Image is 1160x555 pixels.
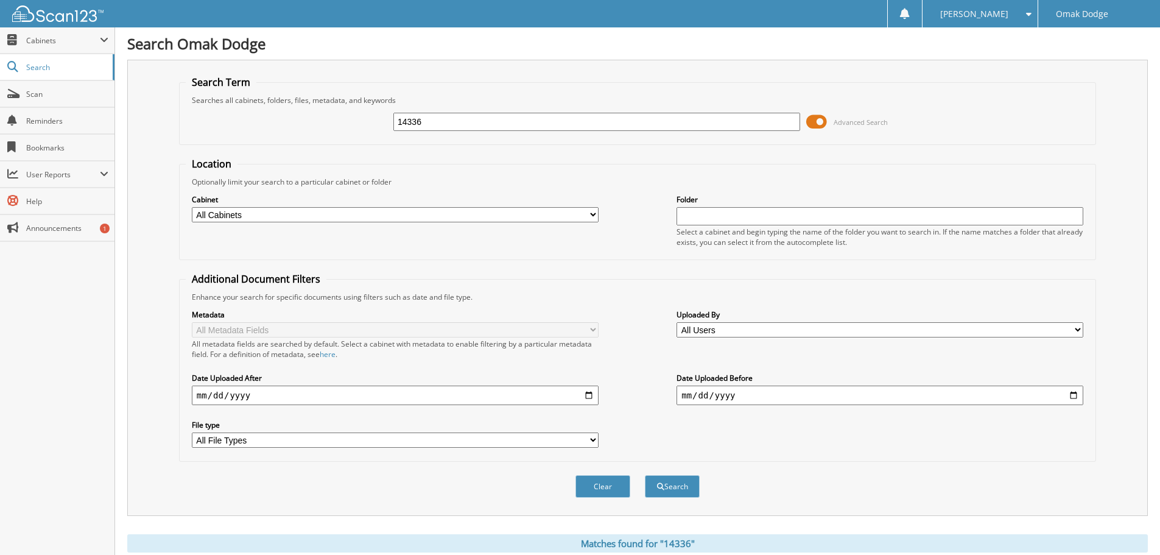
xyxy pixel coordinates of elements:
[192,373,599,383] label: Date Uploaded After
[100,224,110,233] div: 1
[26,89,108,99] span: Scan
[192,386,599,405] input: start
[677,227,1083,247] div: Select a cabinet and begin typing the name of the folder you want to search in. If the name match...
[834,118,888,127] span: Advanced Search
[186,292,1089,302] div: Enhance your search for specific documents using filters such as date and file type.
[940,10,1008,18] span: [PERSON_NAME]
[26,35,100,46] span: Cabinets
[186,177,1089,187] div: Optionally limit your search to a particular cabinet or folder
[192,339,599,359] div: All metadata fields are searched by default. Select a cabinet with metadata to enable filtering b...
[575,475,630,498] button: Clear
[186,157,237,171] legend: Location
[26,143,108,153] span: Bookmarks
[127,34,1148,54] h1: Search Omak Dodge
[677,386,1083,405] input: end
[645,475,700,498] button: Search
[26,169,100,180] span: User Reports
[12,5,104,22] img: scan123-logo-white.svg
[127,534,1148,553] div: Matches found for "14336"
[192,420,599,430] label: File type
[1056,10,1108,18] span: Omak Dodge
[677,194,1083,205] label: Folder
[26,223,108,233] span: Announcements
[677,373,1083,383] label: Date Uploaded Before
[192,309,599,320] label: Metadata
[677,309,1083,320] label: Uploaded By
[186,272,326,286] legend: Additional Document Filters
[192,194,599,205] label: Cabinet
[186,76,256,89] legend: Search Term
[26,62,107,72] span: Search
[26,116,108,126] span: Reminders
[186,95,1089,105] div: Searches all cabinets, folders, files, metadata, and keywords
[26,196,108,207] span: Help
[320,349,336,359] a: here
